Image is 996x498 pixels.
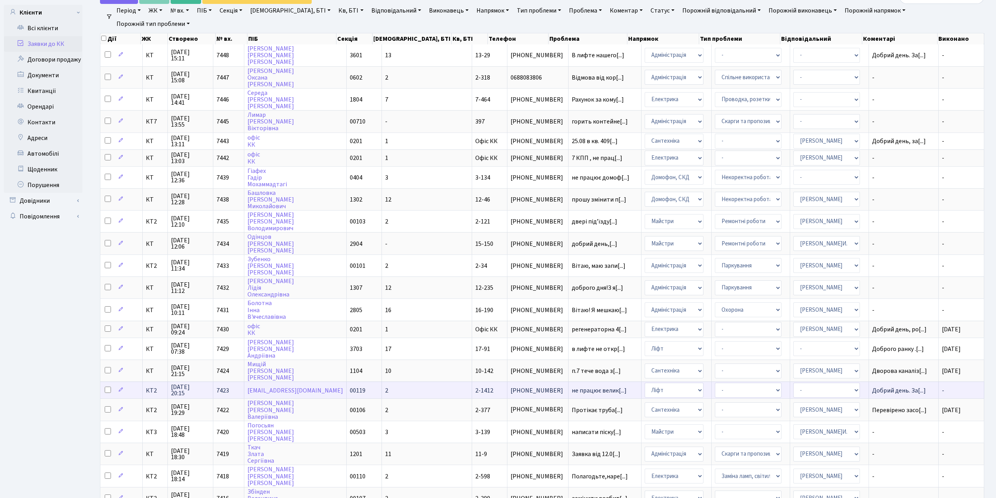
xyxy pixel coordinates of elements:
span: - [872,75,935,81]
span: КТ [146,285,164,291]
span: - [872,451,935,457]
a: Мищій[PERSON_NAME][PERSON_NAME] [247,360,294,382]
span: [DATE] 10:11 [171,304,210,316]
span: 0201 [350,325,362,334]
span: КТ3 [146,429,164,435]
span: КТ [146,155,164,161]
span: 2 [385,217,388,226]
span: 7418 [216,472,229,481]
span: Рахунок за кому[...] [572,95,624,104]
span: - [942,472,944,481]
span: [DATE] 12:28 [171,193,210,205]
span: [DATE] 13:55 [171,115,210,128]
span: - [942,386,944,395]
span: [DATE] 13:03 [171,152,210,164]
span: двері підʼїзду[...] [572,217,617,226]
span: 7422 [216,406,229,414]
span: 0201 [350,154,362,162]
span: [PHONE_NUMBER] [511,285,565,291]
span: 7419 [216,450,229,458]
span: - [872,307,935,313]
span: 397 [475,117,485,126]
a: [PERSON_NAME][PERSON_NAME]Андріївна [247,338,294,360]
span: 3 [385,173,388,182]
span: Відмова від кор[...] [572,73,624,82]
a: Заявки до КК [4,36,82,52]
span: КТ2 [146,407,164,413]
span: - [385,240,387,248]
span: 3-134 [475,173,490,182]
span: 2 [385,262,388,270]
span: 16 [385,306,391,314]
span: Добрий день. За[...] [872,51,926,60]
span: 3703 [350,345,362,353]
span: 2 [385,386,388,395]
a: Напрямок [473,4,512,17]
a: [PERSON_NAME]ЛідіяОлександрівна [247,277,294,299]
span: 7442 [216,154,229,162]
th: Секція [336,33,373,44]
span: не працює домоф[...] [572,173,629,182]
span: - [872,263,935,269]
span: 15-150 [475,240,493,248]
span: [PHONE_NUMBER] [511,387,565,394]
a: Порожній виконавець [765,4,840,17]
th: Телефон [488,33,549,44]
span: 3601 [350,51,362,60]
a: Автомобілі [4,146,82,162]
span: 1201 [350,450,362,458]
a: ТкачЗлатаСергіївна [247,443,274,465]
span: 2-377 [475,406,490,414]
span: КТ [146,174,164,181]
a: Щоденник [4,162,82,177]
span: 0201 [350,137,362,145]
span: 3 [385,428,388,436]
span: КТ [146,307,164,313]
a: Довідники [4,193,82,209]
a: Відповідальний [368,4,424,17]
span: [PHONE_NUMBER] [511,118,565,125]
a: [PERSON_NAME][PERSON_NAME][PERSON_NAME] [247,465,294,487]
span: [DATE] 12:36 [171,171,210,184]
span: Добрий день, ро[...] [872,325,927,334]
span: 25.08 в кв. 409[...] [572,137,618,145]
a: офісКК [247,322,260,337]
span: 13 [385,51,391,60]
span: - [872,196,935,203]
span: Протікає труба[...] [572,406,623,414]
a: Одінцов[PERSON_NAME][PERSON_NAME] [247,233,294,255]
th: ЖК [141,33,168,44]
span: [PHONE_NUMBER] [511,52,565,58]
span: - [942,173,944,182]
span: Добрий день. За[...] [872,386,926,395]
span: 7434 [216,240,229,248]
span: КТ2 [146,387,164,394]
span: 2-318 [475,73,490,82]
a: ГіафехГадірМохаммадтагі [247,167,287,189]
span: 2-34 [475,262,487,270]
a: Контакти [4,115,82,130]
a: Башловка[PERSON_NAME]Миколайович [247,189,294,211]
span: 00119 [350,386,365,395]
span: 7445 [216,117,229,126]
span: [DATE] 14:41 [171,93,210,106]
a: Кв, БТІ [335,4,366,17]
span: 1307 [350,284,362,292]
a: офісКК [247,134,260,149]
span: 7 [385,95,388,104]
span: КТ2 [146,263,164,269]
span: [PHONE_NUMBER] [511,368,565,374]
th: Коментарі [862,33,938,44]
span: 7446 [216,95,229,104]
a: ЖК [145,4,165,17]
span: 1 [385,154,388,162]
span: - [942,240,944,248]
span: 7448 [216,51,229,60]
span: Офіс КК [475,137,498,145]
span: 1 [385,137,388,145]
span: КТ [146,368,164,374]
span: [PHONE_NUMBER] [511,263,565,269]
span: 1104 [350,367,362,375]
span: 7435 [216,217,229,226]
span: - [872,473,935,480]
